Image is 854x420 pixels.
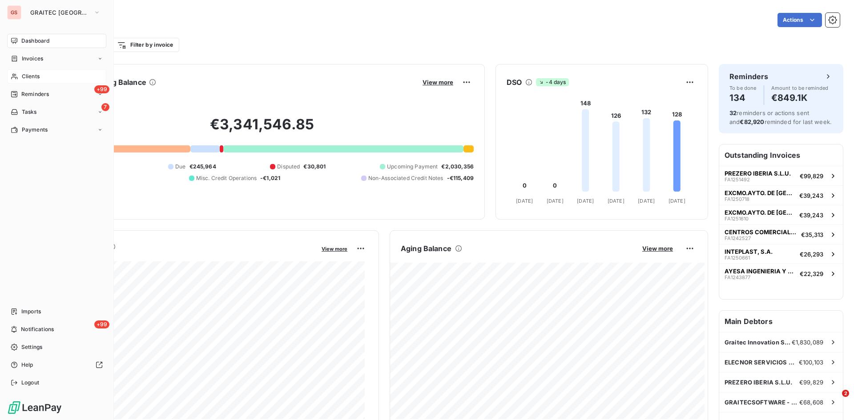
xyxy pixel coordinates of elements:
[175,163,185,171] span: Due
[547,198,564,204] tspan: [DATE]
[21,308,41,316] span: Imports
[94,320,109,328] span: +99
[792,339,824,346] span: €1,830,089
[577,198,594,204] tspan: [DATE]
[719,244,843,264] button: INTEPLAST, S.A.FA1250661€26,293
[303,163,326,171] span: €30,801
[669,198,685,204] tspan: [DATE]
[725,248,773,255] span: INTEPLAST, S.A.
[101,103,109,111] span: 7
[725,268,796,275] span: AYESA INGENIERIA Y ARQUITECTURA S.A.
[7,400,62,415] img: Logo LeanPay
[507,77,522,88] h6: DSO
[725,177,750,182] span: FA1251492
[800,251,823,258] span: €26,293
[725,275,750,280] span: FA1243877
[50,252,315,261] span: Monthly Revenue
[801,231,823,238] span: €35,313
[22,108,37,116] span: Tasks
[319,244,350,252] button: View more
[196,174,257,182] span: Misc. Credit Operations
[94,85,109,93] span: +99
[608,198,624,204] tspan: [DATE]
[719,144,843,166] h6: Outstanding Invoices
[729,71,768,82] h6: Reminders
[21,343,42,351] span: Settings
[387,163,438,171] span: Upcoming Payment
[729,109,832,125] span: reminders or actions sent and reminded for last week.
[719,224,843,244] button: CENTROS COMERCIALES CARREFOUR SAFA1242527€35,313
[725,399,799,406] span: GRAITECSOFTWARE - Software para Arquitet
[277,163,300,171] span: Disputed
[50,116,474,142] h2: €3,341,546.85
[725,379,792,386] span: PREZERO IBERIA S.L.U.
[21,361,33,369] span: Help
[725,189,796,196] span: EXCMO.AYTO. DE [GEOGRAPHIC_DATA][PERSON_NAME]
[322,246,347,252] span: View more
[799,399,823,406] span: €68,608
[260,174,280,182] span: -€1,021
[729,109,737,116] span: 32
[719,311,843,332] h6: Main Debtors
[771,91,829,105] h4: €849.1K
[21,90,49,98] span: Reminders
[21,37,49,45] span: Dashboard
[729,91,757,105] h4: 134
[725,255,750,260] span: FA1250661
[21,325,54,333] span: Notifications
[441,163,474,171] span: €2,030,356
[111,38,179,52] button: Filter by invoice
[516,198,533,204] tspan: [DATE]
[189,163,216,171] span: €245,964
[423,79,453,86] span: View more
[800,172,823,180] span: €99,829
[420,78,456,86] button: View more
[401,243,451,254] h6: Aging Balance
[536,78,568,86] span: -4 days
[719,185,843,205] button: EXCMO.AYTO. DE [GEOGRAPHIC_DATA][PERSON_NAME]FA1250718€39,243
[799,379,823,386] span: €99,829
[30,9,90,16] span: GRAITEC [GEOGRAPHIC_DATA]
[771,85,829,91] span: Amount to be reminded
[7,358,106,372] a: Help
[725,236,751,241] span: FA1242527
[777,13,822,27] button: Actions
[21,379,39,387] span: Logout
[799,212,823,219] span: €39,243
[725,170,791,177] span: PREZERO IBERIA S.L.U.
[725,359,799,366] span: ELECNOR SERVICIOS Y PROYECTOS,S.A.U.
[800,270,823,277] span: €22,329
[725,339,792,346] span: Graitec Innovation SAS
[638,198,655,204] tspan: [DATE]
[725,228,798,236] span: CENTROS COMERCIALES CARREFOUR SA
[740,118,764,125] span: €82,920
[447,174,474,182] span: -€115,409
[22,55,43,63] span: Invoices
[842,390,849,397] span: 2
[799,359,823,366] span: €100,103
[719,166,843,185] button: PREZERO IBERIA S.L.U.FA1251492€99,829
[824,390,845,411] iframe: Intercom live chat
[725,209,796,216] span: EXCMO.AYTO. DE [GEOGRAPHIC_DATA][PERSON_NAME]
[7,5,21,20] div: GS
[640,244,676,252] button: View more
[642,245,673,252] span: View more
[799,192,823,199] span: €39,243
[368,174,443,182] span: Non-Associated Credit Notes
[719,264,843,283] button: AYESA INGENIERIA Y ARQUITECTURA S.A.FA1243877€22,329
[725,216,749,221] span: FA1251610
[725,196,749,202] span: FA1250718
[22,126,48,134] span: Payments
[719,205,843,224] button: EXCMO.AYTO. DE [GEOGRAPHIC_DATA][PERSON_NAME]FA1251610€39,243
[22,72,40,80] span: Clients
[729,85,757,91] span: To be done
